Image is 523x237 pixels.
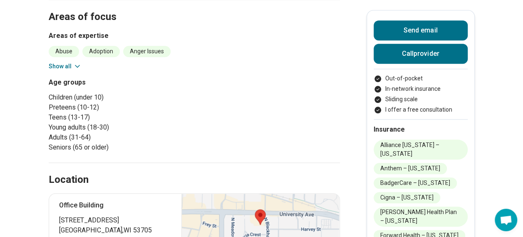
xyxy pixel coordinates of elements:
[49,112,191,122] li: Teens (13-17)
[49,142,191,152] li: Seniors (65 or older)
[374,85,468,93] li: In-network insurance
[49,92,191,102] li: Children (under 10)
[374,74,468,114] ul: Payment options
[49,102,191,112] li: Preteens (10-12)
[59,200,172,210] p: Office Building
[49,132,191,142] li: Adults (31-64)
[374,163,447,174] li: Anthem – [US_STATE]
[495,209,517,231] div: Open chat
[49,173,89,187] h2: Location
[374,140,468,160] li: Alliance [US_STATE] – [US_STATE]
[49,31,340,41] h3: Areas of expertise
[374,20,468,40] button: Send email
[374,74,468,83] li: Out-of-pocket
[374,105,468,114] li: I offer a free consultation
[49,46,79,57] li: Abuse
[49,77,191,87] h3: Age groups
[123,46,171,57] li: Anger Issues
[374,95,468,104] li: Sliding scale
[82,46,120,57] li: Adoption
[374,192,440,203] li: Cigna – [US_STATE]
[59,215,172,225] span: [STREET_ADDRESS]
[374,44,468,64] button: Callprovider
[374,125,468,135] h2: Insurance
[49,62,82,71] button: Show all
[374,207,468,227] li: [PERSON_NAME] Health Plan – [US_STATE]
[374,177,457,189] li: BadgerCare – [US_STATE]
[49,122,191,132] li: Young adults (18-30)
[59,225,172,235] span: [GEOGRAPHIC_DATA] , WI 53705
